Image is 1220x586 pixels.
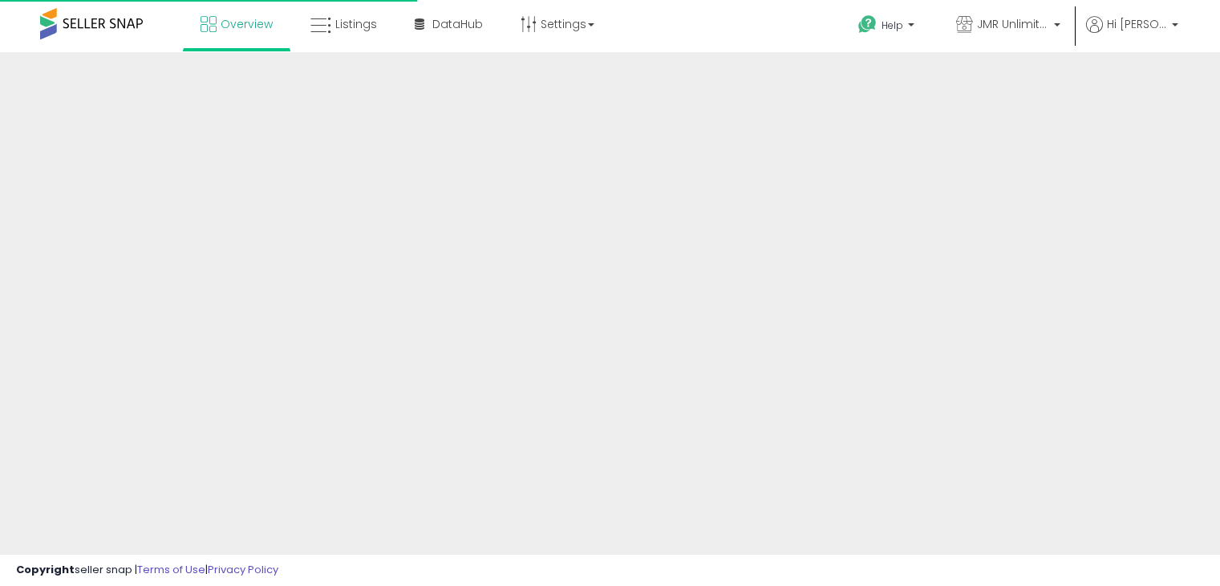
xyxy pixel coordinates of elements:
span: Help [882,18,903,32]
strong: Copyright [16,562,75,577]
span: Overview [221,16,273,32]
a: Privacy Policy [208,562,278,577]
div: seller snap | | [16,563,278,578]
span: DataHub [432,16,483,32]
a: Hi [PERSON_NAME] [1086,16,1178,52]
span: Listings [335,16,377,32]
span: JMR Unlimited [977,16,1049,32]
span: Hi [PERSON_NAME] [1107,16,1167,32]
a: Terms of Use [137,562,205,577]
i: Get Help [857,14,878,35]
a: Help [845,2,930,52]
